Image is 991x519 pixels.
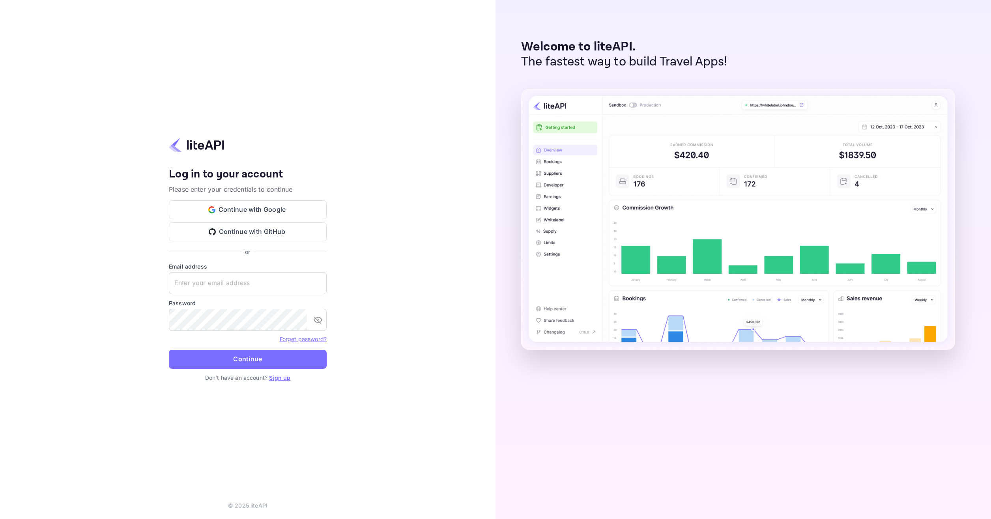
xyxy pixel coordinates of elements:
button: Continue with GitHub [169,222,327,241]
a: Sign up [269,374,290,381]
p: Welcome to liteAPI. [521,39,727,54]
img: liteapi [169,137,224,153]
p: or [245,248,250,256]
button: Continue [169,350,327,369]
button: toggle password visibility [310,312,326,328]
button: Continue with Google [169,200,327,219]
a: Forget password? [280,336,327,342]
a: Forget password? [280,335,327,343]
label: Password [169,299,327,307]
p: © 2025 liteAPI [228,501,267,510]
p: Please enter your credentials to continue [169,185,327,194]
label: Email address [169,262,327,271]
p: The fastest way to build Travel Apps! [521,54,727,69]
p: Don't have an account? [169,373,327,382]
h4: Log in to your account [169,168,327,181]
img: liteAPI Dashboard Preview [521,89,955,350]
input: Enter your email address [169,272,327,294]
